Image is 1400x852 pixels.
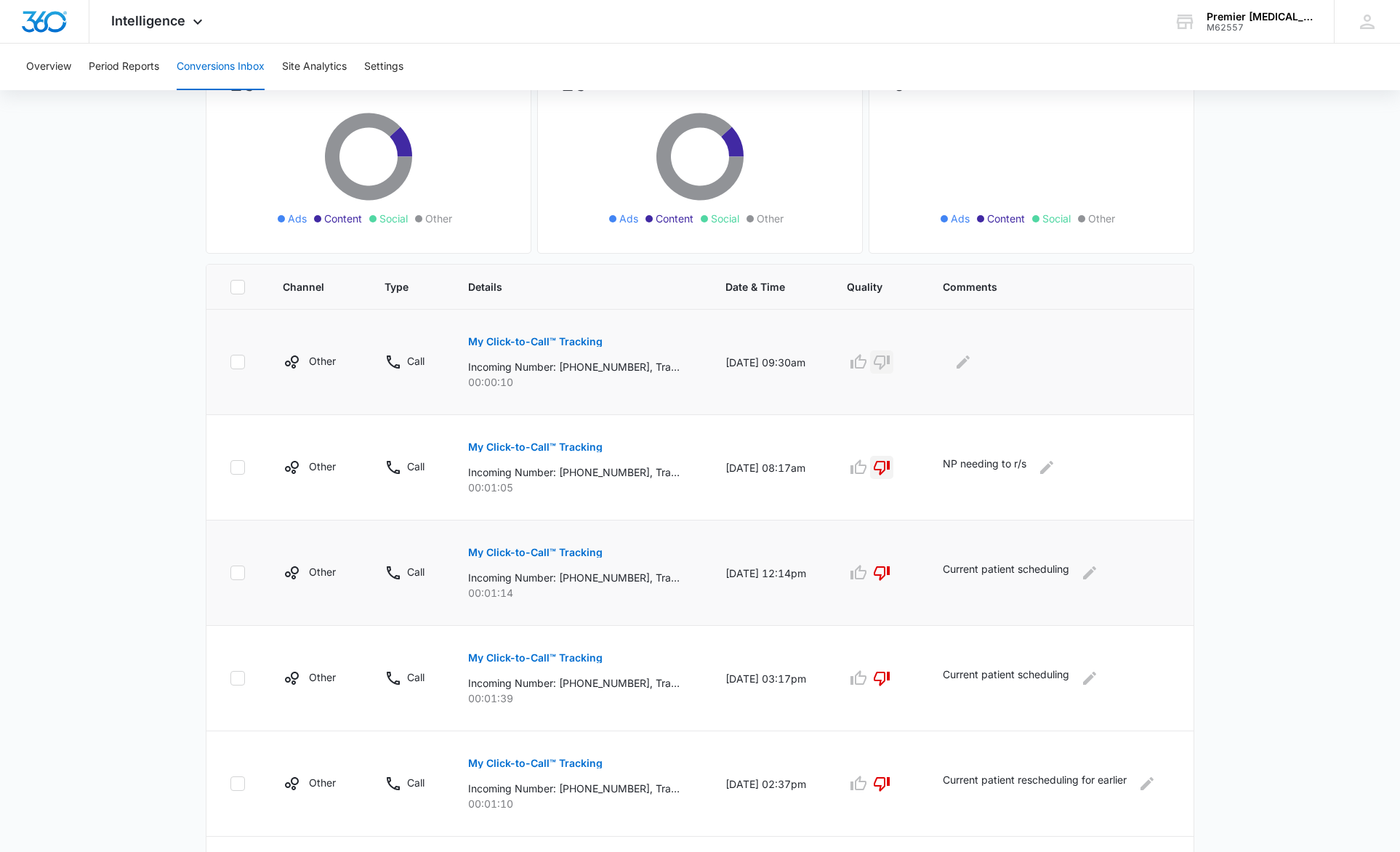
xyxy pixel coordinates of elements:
[468,480,691,495] p: 00:01:05
[282,44,347,90] button: Site Analytics
[468,691,691,706] p: 00:01:39
[89,44,159,90] button: Period Reports
[468,781,680,796] p: Incoming Number: [PHONE_NUMBER], Tracking Number: [PHONE_NUMBER], Ring To: [PHONE_NUMBER], Caller...
[468,465,680,480] p: Incoming Number: [PHONE_NUMBER], Tracking Number: [PHONE_NUMBER], Ring To: [PHONE_NUMBER], Caller...
[468,746,603,781] button: My Click-to-Call™ Tracking
[656,211,693,226] span: Content
[26,44,71,90] button: Overview
[309,459,336,474] p: Other
[309,670,336,685] p: Other
[943,279,1149,294] span: Comments
[708,415,829,521] td: [DATE] 08:17am
[619,211,638,226] span: Ads
[468,547,603,558] p: My Click-to-Call™ Tracking
[309,564,336,579] p: Other
[943,456,1026,479] p: NP needing to r/s
[1207,23,1313,33] div: account id
[1042,211,1071,226] span: Social
[468,442,603,452] p: My Click-to-Call™ Tracking
[468,324,603,359] button: My Click-to-Call™ Tracking
[1207,11,1313,23] div: account name
[309,353,336,369] p: Other
[725,279,790,294] span: Date & Time
[1088,211,1115,226] span: Other
[943,561,1069,584] p: Current patient scheduling
[468,675,680,691] p: Incoming Number: [PHONE_NUMBER], Tracking Number: [PHONE_NUMBER], Ring To: [PHONE_NUMBER], Caller...
[708,731,829,837] td: [DATE] 02:37pm
[952,350,975,374] button: Edit Comments
[708,521,829,626] td: [DATE] 12:14pm
[468,430,603,465] button: My Click-to-Call™ Tracking
[1135,772,1159,795] button: Edit Comments
[468,535,603,570] button: My Click-to-Call™ Tracking
[987,211,1025,226] span: Content
[177,44,265,90] button: Conversions Inbox
[468,359,680,374] p: Incoming Number: [PHONE_NUMBER], Tracking Number: [PHONE_NUMBER], Ring To: [PHONE_NUMBER], Caller...
[951,211,970,226] span: Ads
[943,667,1069,690] p: Current patient scheduling
[468,279,670,294] span: Details
[324,211,362,226] span: Content
[111,13,185,28] span: Intelligence
[468,570,680,585] p: Incoming Number: [PHONE_NUMBER], Tracking Number: [PHONE_NUMBER], Ring To: [PHONE_NUMBER], Caller...
[283,279,329,294] span: Channel
[708,626,829,731] td: [DATE] 03:17pm
[711,211,739,226] span: Social
[757,211,784,226] span: Other
[468,653,603,663] p: My Click-to-Call™ Tracking
[425,211,452,226] span: Other
[364,44,403,90] button: Settings
[407,775,425,790] p: Call
[468,585,691,600] p: 00:01:14
[407,353,425,369] p: Call
[1078,667,1101,690] button: Edit Comments
[309,775,336,790] p: Other
[468,640,603,675] button: My Click-to-Call™ Tracking
[468,758,603,768] p: My Click-to-Call™ Tracking
[407,670,425,685] p: Call
[468,374,691,390] p: 00:00:10
[468,337,603,347] p: My Click-to-Call™ Tracking
[1035,456,1058,479] button: Edit Comments
[407,564,425,579] p: Call
[708,310,829,415] td: [DATE] 09:30am
[288,211,307,226] span: Ads
[379,211,408,226] span: Social
[407,459,425,474] p: Call
[943,772,1127,795] p: Current patient rescheduling for earlier
[1078,561,1101,584] button: Edit Comments
[385,279,412,294] span: Type
[847,279,887,294] span: Quality
[468,796,691,811] p: 00:01:10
